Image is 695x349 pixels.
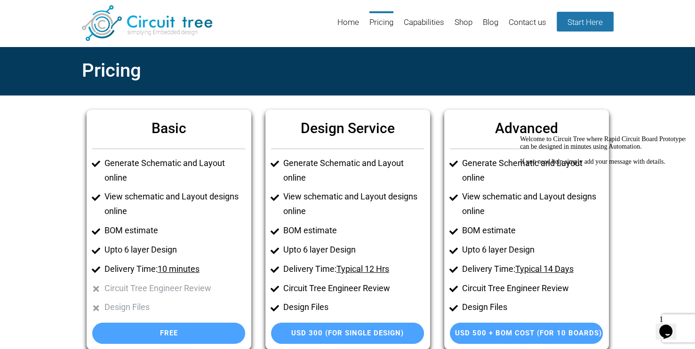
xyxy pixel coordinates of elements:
a: USD 500 + BOM Cost (For 10 Boards) [450,323,603,344]
iframe: chat widget [516,132,686,307]
li: Design Files [283,300,424,315]
li: Generate Schematic and Layout online [104,156,245,185]
a: USD 300 (For single Design) [271,323,424,344]
li: Circuit Tree Engineer Review [462,281,603,296]
span: Welcome to Circuit Tree where Rapid Circuit Board Prototypes can be designed in minutes using Aut... [4,4,171,33]
h6: Advanced [450,115,603,141]
li: Generate Schematic and Layout online [462,156,603,185]
li: Circuit Tree Engineer Review [104,281,245,296]
a: Contact us [509,11,546,42]
img: Circuit Tree [82,5,212,41]
li: Delivery Time: [104,262,245,277]
u: Typical 12 Hrs [336,264,389,274]
u: 10 minutes [158,264,200,274]
iframe: chat widget [655,311,686,340]
a: Blog [483,11,498,42]
a: Free [92,323,245,344]
div: Welcome to Circuit Tree where Rapid Circuit Board Prototypes can be designed in minutes using Aut... [4,4,173,34]
h2: Pricing [82,55,614,87]
a: Shop [455,11,472,42]
li: View schematic and Layout designs online [283,190,424,219]
a: Start Here [557,12,614,32]
li: BOM estimate [104,223,245,238]
li: Upto 6 layer Design [283,243,424,257]
li: Design Files [462,300,603,315]
li: View schematic and Layout designs online [104,190,245,219]
a: Capabilities [404,11,444,42]
h6: Design Service [271,115,424,141]
li: Circuit Tree Engineer Review [283,281,424,296]
h6: Basic [92,115,245,141]
li: Generate Schematic and Layout online [283,156,424,185]
li: Delivery Time: [283,262,424,277]
a: Home [337,11,359,42]
li: Upto 6 layer Design [462,243,603,257]
li: Design Files [104,300,245,315]
li: Upto 6 layer Design [104,243,245,257]
u: Typical 14 Days [515,264,574,274]
a: Pricing [369,11,393,42]
li: BOM estimate [462,223,603,238]
li: Delivery Time: [462,262,603,277]
li: BOM estimate [283,223,424,238]
li: View schematic and Layout designs online [462,190,603,219]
